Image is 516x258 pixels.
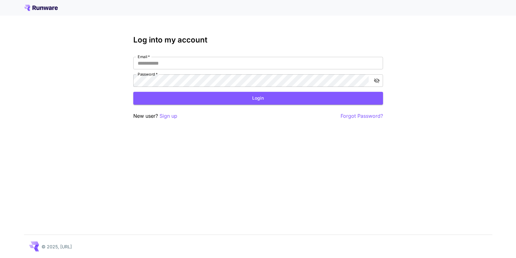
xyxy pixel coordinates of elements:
[133,92,383,105] button: Login
[133,36,383,44] h3: Log into my account
[160,112,177,120] button: Sign up
[138,72,158,77] label: Password
[133,112,177,120] p: New user?
[138,54,150,59] label: Email
[371,75,382,86] button: toggle password visibility
[341,112,383,120] button: Forgot Password?
[42,243,72,250] p: © 2025, [URL]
